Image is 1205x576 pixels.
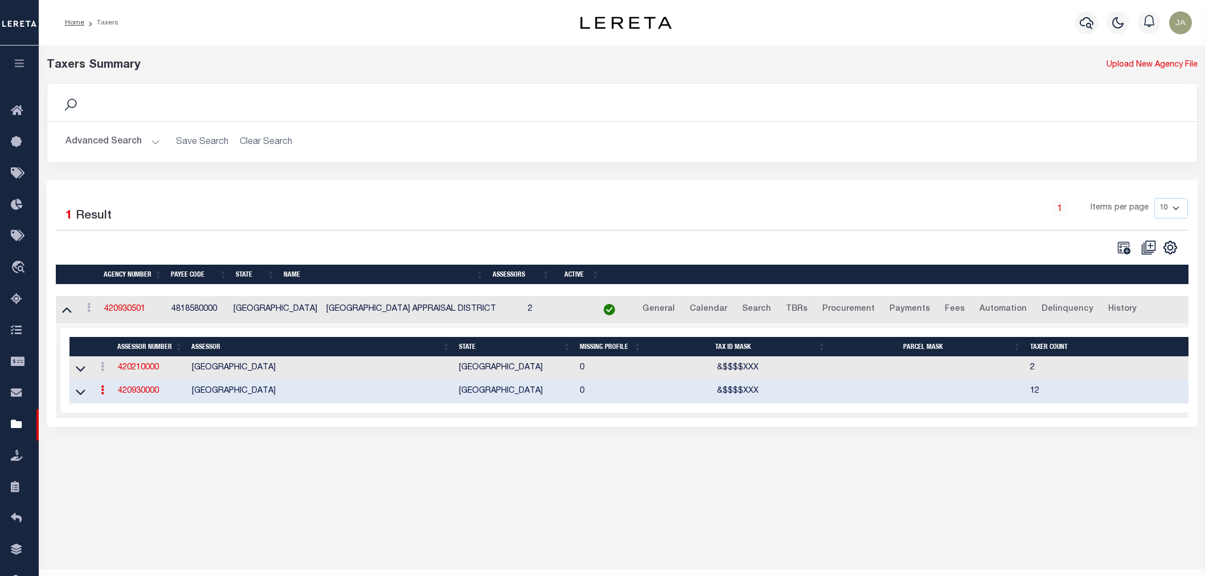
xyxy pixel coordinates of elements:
[84,18,118,28] li: Taxers
[65,131,160,153] button: Advanced Search
[47,57,905,74] div: Taxers Summary
[104,305,145,313] a: 420930501
[817,301,880,319] a: Procurement
[717,364,759,372] span: &$$$$XXX
[231,265,279,285] th: State: activate to sort column ascending
[1106,59,1198,72] a: Upload New Agency File
[322,296,523,324] td: [GEOGRAPHIC_DATA] APPRAISAL DISTRICT
[830,337,1026,357] th: Parcel Mask: activate to sort column ascending
[575,357,646,380] td: 0
[454,357,575,380] td: [GEOGRAPHIC_DATA]
[940,301,970,319] a: Fees
[113,337,187,357] th: Assessor Number: activate to sort column ascending
[454,337,575,357] th: State: activate to sort column ascending
[717,387,759,395] span: &$$$$XXX
[118,364,159,372] a: 420210000
[685,301,732,319] a: Calendar
[187,357,455,380] td: [GEOGRAPHIC_DATA]
[279,265,488,285] th: Name: activate to sort column ascending
[523,296,586,324] td: 2
[974,301,1032,319] a: Automation
[76,207,112,225] label: Result
[580,17,671,29] img: logo-dark.svg
[1091,202,1149,215] span: Items per page
[1036,301,1099,319] a: Delinquency
[11,261,29,275] i: travel_explore
[99,265,166,285] th: Agency Number: activate to sort column ascending
[187,380,455,404] td: [GEOGRAPHIC_DATA]
[65,19,84,26] a: Home
[646,337,830,357] th: Tax ID Mask: activate to sort column ascending
[1103,301,1142,319] a: History
[118,387,159,395] a: 420930000
[167,296,229,324] td: 4818580000
[65,210,72,222] span: 1
[781,301,813,319] a: TBRs
[454,380,575,404] td: [GEOGRAPHIC_DATA]
[884,301,935,319] a: Payments
[229,296,322,324] td: [GEOGRAPHIC_DATA]
[488,265,554,285] th: Assessors: activate to sort column ascending
[575,337,646,357] th: Missing Profile: activate to sort column ascending
[637,301,680,319] a: General
[604,304,615,315] img: check-icon-green.svg
[737,301,776,319] a: Search
[166,265,231,285] th: Payee Code: activate to sort column ascending
[187,337,454,357] th: Assessor: activate to sort column ascending
[554,265,604,285] th: Active: activate to sort column ascending
[1054,202,1066,215] a: 1
[1169,11,1192,34] img: svg+xml;base64,PHN2ZyB4bWxucz0iaHR0cDovL3d3dy53My5vcmcvMjAwMC9zdmciIHBvaW50ZXItZXZlbnRzPSJub25lIi...
[575,380,646,404] td: 0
